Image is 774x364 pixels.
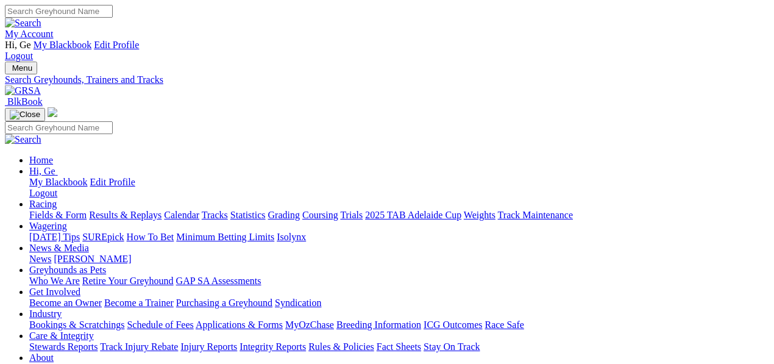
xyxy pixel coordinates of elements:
[29,254,51,264] a: News
[176,298,272,308] a: Purchasing a Greyhound
[29,276,769,287] div: Greyhounds as Pets
[100,341,178,352] a: Track Injury Rebate
[336,319,421,330] a: Breeding Information
[29,188,57,198] a: Logout
[29,210,769,221] div: Racing
[29,232,769,243] div: Wagering
[29,232,80,242] a: [DATE] Tips
[5,108,45,121] button: Toggle navigation
[377,341,421,352] a: Fact Sheets
[196,319,283,330] a: Applications & Forms
[89,210,162,220] a: Results & Replays
[29,177,769,199] div: Hi, Ge
[277,232,306,242] a: Isolynx
[180,341,237,352] a: Injury Reports
[29,210,87,220] a: Fields & Form
[5,96,43,107] a: BlkBook
[29,330,94,341] a: Care & Integrity
[5,121,113,134] input: Search
[12,63,32,73] span: Menu
[285,319,334,330] a: MyOzChase
[176,232,274,242] a: Minimum Betting Limits
[5,29,54,39] a: My Account
[54,254,131,264] a: [PERSON_NAME]
[29,276,80,286] a: Who We Are
[34,40,92,50] a: My Blackbook
[164,210,199,220] a: Calendar
[365,210,461,220] a: 2025 TAB Adelaide Cup
[464,210,495,220] a: Weights
[485,319,524,330] a: Race Safe
[29,155,53,165] a: Home
[29,309,62,319] a: Industry
[29,177,88,187] a: My Blackbook
[104,298,174,308] a: Become a Trainer
[230,210,266,220] a: Statistics
[127,232,174,242] a: How To Bet
[29,298,102,308] a: Become an Owner
[29,243,89,253] a: News & Media
[29,352,54,363] a: About
[424,341,480,352] a: Stay On Track
[424,319,482,330] a: ICG Outcomes
[176,276,261,286] a: GAP SA Assessments
[5,5,113,18] input: Search
[5,62,37,74] button: Toggle navigation
[7,96,43,107] span: BlkBook
[5,85,41,96] img: GRSA
[5,40,31,50] span: Hi, Ge
[29,341,769,352] div: Care & Integrity
[340,210,363,220] a: Trials
[127,319,193,330] a: Schedule of Fees
[29,298,769,309] div: Get Involved
[5,134,41,145] img: Search
[29,319,769,330] div: Industry
[5,18,41,29] img: Search
[29,265,106,275] a: Greyhounds as Pets
[48,107,57,117] img: logo-grsa-white.png
[94,40,139,50] a: Edit Profile
[82,276,174,286] a: Retire Your Greyhound
[29,221,67,231] a: Wagering
[202,210,228,220] a: Tracks
[240,341,306,352] a: Integrity Reports
[90,177,135,187] a: Edit Profile
[302,210,338,220] a: Coursing
[29,319,124,330] a: Bookings & Scratchings
[29,166,55,176] span: Hi, Ge
[29,166,58,176] a: Hi, Ge
[5,51,33,61] a: Logout
[29,254,769,265] div: News & Media
[268,210,300,220] a: Grading
[5,40,769,62] div: My Account
[29,199,57,209] a: Racing
[275,298,321,308] a: Syndication
[29,341,98,352] a: Stewards Reports
[5,74,769,85] a: Search Greyhounds, Trainers and Tracks
[10,110,40,120] img: Close
[29,287,80,297] a: Get Involved
[82,232,124,242] a: SUREpick
[308,341,374,352] a: Rules & Policies
[498,210,573,220] a: Track Maintenance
